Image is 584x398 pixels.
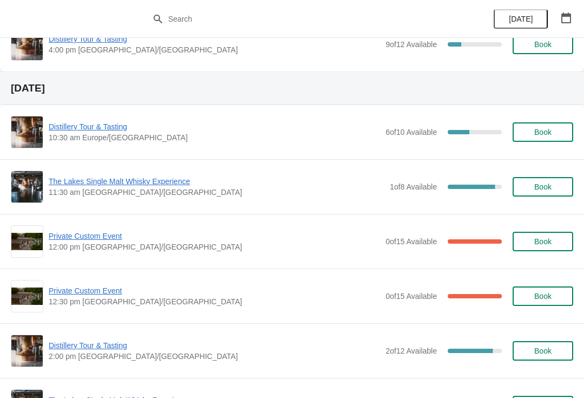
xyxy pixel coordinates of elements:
[534,128,552,136] span: Book
[494,9,548,29] button: [DATE]
[168,9,438,29] input: Search
[49,231,380,242] span: Private Custom Event
[49,285,380,296] span: Private Custom Event
[386,40,437,49] span: 9 of 12 Available
[534,292,552,301] span: Book
[534,40,552,49] span: Book
[49,44,380,55] span: 4:00 pm [GEOGRAPHIC_DATA]/[GEOGRAPHIC_DATA]
[509,15,533,23] span: [DATE]
[534,182,552,191] span: Book
[390,182,437,191] span: 1 of 8 Available
[11,116,43,148] img: Distillery Tour & Tasting | | 10:30 am Europe/London
[49,242,380,252] span: 12:00 pm [GEOGRAPHIC_DATA]/[GEOGRAPHIC_DATA]
[386,292,437,301] span: 0 of 15 Available
[49,351,380,362] span: 2:00 pm [GEOGRAPHIC_DATA]/[GEOGRAPHIC_DATA]
[49,340,380,351] span: Distillery Tour & Tasting
[513,341,573,361] button: Book
[11,335,43,367] img: Distillery Tour & Tasting | | 2:00 pm Europe/London
[49,176,384,187] span: The Lakes Single Malt Whisky Experience
[49,296,380,307] span: 12:30 pm [GEOGRAPHIC_DATA]/[GEOGRAPHIC_DATA]
[49,187,384,198] span: 11:30 am [GEOGRAPHIC_DATA]/[GEOGRAPHIC_DATA]
[11,171,43,203] img: The Lakes Single Malt Whisky Experience | | 11:30 am Europe/London
[534,347,552,355] span: Book
[513,35,573,54] button: Book
[11,83,573,94] h2: [DATE]
[513,286,573,306] button: Book
[513,232,573,251] button: Book
[49,121,380,132] span: Distillery Tour & Tasting
[386,347,437,355] span: 2 of 12 Available
[534,237,552,246] span: Book
[386,237,437,246] span: 0 of 15 Available
[49,34,380,44] span: Distillery Tour & Tasting
[11,233,43,251] img: Private Custom Event | | 12:00 pm Europe/London
[11,29,43,60] img: Distillery Tour & Tasting | | 4:00 pm Europe/London
[513,122,573,142] button: Book
[49,132,380,143] span: 10:30 am Europe/[GEOGRAPHIC_DATA]
[386,128,437,136] span: 6 of 10 Available
[11,288,43,305] img: Private Custom Event | | 12:30 pm Europe/London
[513,177,573,197] button: Book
